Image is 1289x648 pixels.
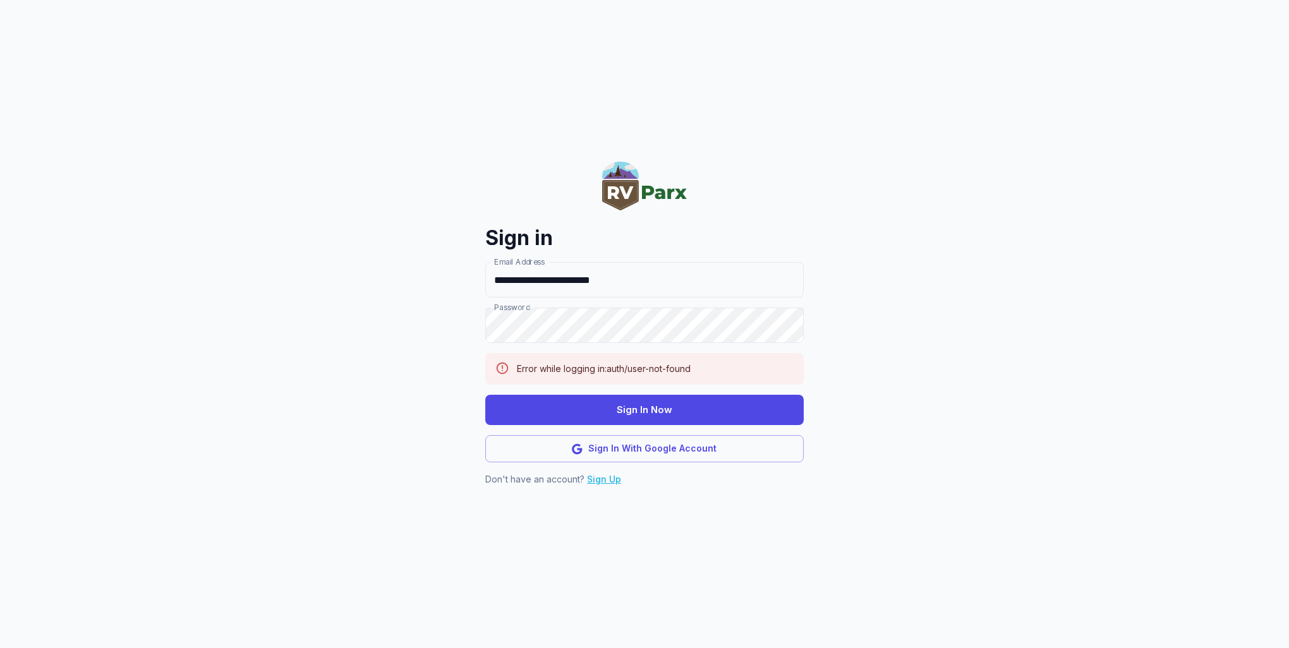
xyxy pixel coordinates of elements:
p: Don't have an account? [485,472,804,486]
button: Sign In Now [485,395,804,425]
img: RVParx.com [602,162,687,210]
div: Error while logging in: auth/user-not-found [517,357,691,381]
label: Password [494,302,530,313]
a: Sign Up [587,474,621,484]
button: Sign In With Google Account [485,435,804,462]
label: Email Address [494,256,545,267]
h4: Sign in [485,224,804,252]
